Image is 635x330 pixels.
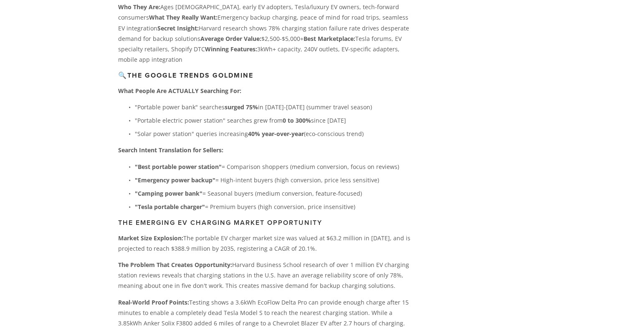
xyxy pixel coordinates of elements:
[149,13,218,21] strong: What They Really Want:
[135,202,411,212] p: = Premium buyers (high conversion, price insensitive)
[200,35,261,43] strong: Average Order Value:
[118,87,241,95] strong: What People Are ACTUALLY Searching For:
[135,128,411,139] p: "Solar power station" queries increasing (eco-conscious trend)
[118,2,411,65] p: Ages [DEMOGRAPHIC_DATA], early EV adopters, Tesla/luxury EV owners, tech-forward consumers Emerge...
[118,146,223,154] strong: Search Intent Translation for Sellers:
[127,71,253,80] strong: The Google Trends Goldmine
[118,261,232,269] strong: The Problem That Creates Opportunity:
[135,176,215,184] strong: "Emergency power backup"
[135,163,222,171] strong: "Best portable power station"
[135,188,411,199] p: = Seasonal buyers (medium conversion, feature-focused)
[283,116,311,124] strong: 0 to 300%
[118,233,411,254] p: The portable EV charger market size was valued at $63.2 million in [DATE], and is projected to re...
[248,130,304,138] strong: 40% year-over-year
[118,219,411,227] h3: The Emerging EV Charging Market Opportunity
[135,203,205,211] strong: "Tesla portable charger"
[135,102,411,112] p: "Portable power bank" searches in [DATE]-[DATE] (summer travel season)
[135,189,202,197] strong: "Camping power bank"
[225,103,258,111] strong: surged 75%
[157,24,199,32] strong: Secret Insight:
[118,298,189,306] strong: Real-World Proof Points:
[118,297,411,329] p: Testing shows a 3.6kWh EcoFlow Delta Pro can provide enough charge after 15 minutes to enable a c...
[118,259,411,291] p: Harvard Business School research of over 1 million EV charging station reviews reveals that charg...
[118,234,183,242] strong: Market Size Explosion:
[118,71,411,79] h3: 🔍
[304,35,355,43] strong: Best Marketplace:
[118,3,160,11] strong: Who They Are:
[135,175,411,185] p: = High-intent buyers (high conversion, price less sensitive)
[135,115,411,126] p: "Portable electric power station" searches grew from since [DATE]
[135,161,411,172] p: = Comparison shoppers (medium conversion, focus on reviews)
[205,45,257,53] strong: Winning Features:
